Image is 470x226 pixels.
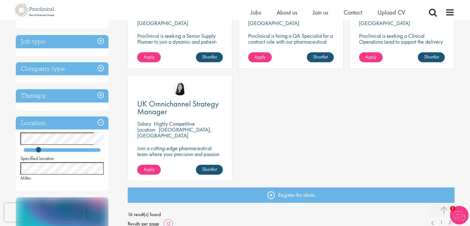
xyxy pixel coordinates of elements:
p: [GEOGRAPHIC_DATA], [GEOGRAPHIC_DATA] [248,14,322,27]
p: Proclinical is hiring a QA Specialist for a contract role with our pharmaceutical client based in... [248,33,334,50]
span: 1 [450,206,455,211]
a: About us [277,8,297,16]
iframe: reCAPTCHA [4,203,83,222]
a: Apply [248,52,272,62]
a: Shortlist [418,52,445,62]
a: Apply [137,52,161,62]
a: Apply [137,165,161,175]
p: Highly Competitive [154,120,195,127]
span: UK Omnichannel Strategy Manager [137,98,219,117]
h3: Job type [16,35,108,48]
span: Specified location [20,155,54,162]
h3: Company type [16,62,108,76]
span: Apply [143,166,155,172]
a: Shortlist [196,52,223,62]
p: Proclinical is seeking a Senior Supply Planner to join a dynamic and patient-focused team within ... [137,33,223,56]
p: [GEOGRAPHIC_DATA], [GEOGRAPHIC_DATA] [359,14,433,27]
img: Numhom Sudsok [173,81,187,95]
img: Chatbot [450,206,468,224]
p: [GEOGRAPHIC_DATA], [GEOGRAPHIC_DATA] [137,126,211,139]
h3: Therapy [16,89,108,102]
a: Join us [313,8,328,16]
span: Location: [137,126,156,133]
a: Shortlist [307,52,334,62]
h3: Location [16,116,108,130]
a: Jobs [251,8,261,16]
span: Apply [365,54,376,60]
a: UK Omnichannel Strategy Manager [137,100,223,115]
p: Join a cutting-edge pharmaceutical team where your precision and passion for strategy will help s... [137,145,223,169]
span: Miles [20,175,31,181]
p: Proclinical is seeking a Clinical Operations Lead to support the delivery of clinical trials in o... [359,33,445,50]
span: Salary [137,120,151,127]
a: Apply [359,52,383,62]
a: Shortlist [196,165,223,175]
a: Register for alerts [128,187,455,203]
a: Contact [344,8,362,16]
span: Apply [254,54,265,60]
a: Upload CV [378,8,405,16]
p: [GEOGRAPHIC_DATA], [GEOGRAPHIC_DATA] [137,14,211,27]
span: Apply [143,54,155,60]
span: 16 result(s) found [128,210,455,219]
